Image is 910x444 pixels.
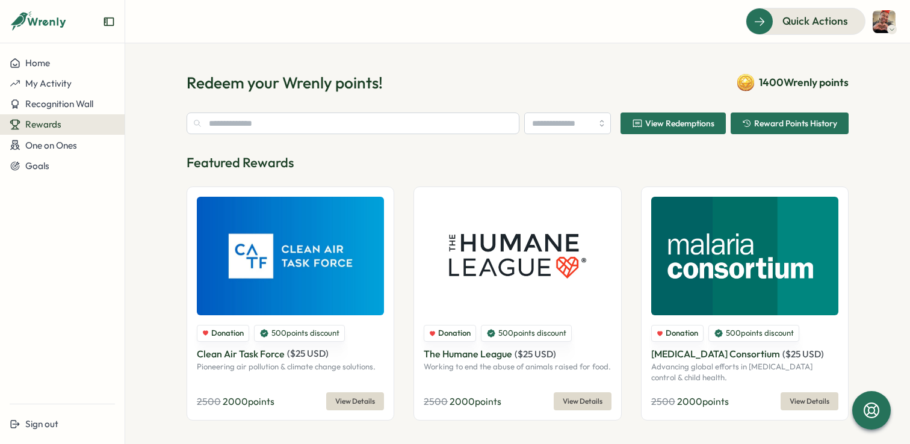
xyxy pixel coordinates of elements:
[666,328,698,339] span: Donation
[621,113,726,134] button: View Redemptions
[731,113,849,134] button: Reward Points History
[782,13,848,29] span: Quick Actions
[25,57,50,69] span: Home
[197,347,285,362] p: Clean Air Task Force
[25,140,77,151] span: One on Ones
[651,197,838,315] img: Malaria Consortium
[254,325,345,342] div: 500 points discount
[335,393,375,410] span: View Details
[211,328,244,339] span: Donation
[708,325,799,342] div: 500 points discount
[187,153,849,172] p: Featured Rewards
[782,348,824,360] span: ( $ 25 USD )
[197,395,221,407] span: 2500
[187,72,383,93] h1: Redeem your Wrenly points!
[25,78,72,89] span: My Activity
[754,119,837,128] span: Reward Points History
[677,395,729,407] span: 2000 points
[25,160,49,171] span: Goals
[651,362,838,383] p: Advancing global efforts in [MEDICAL_DATA] control & child health.
[424,197,611,315] img: The Humane League
[424,395,448,407] span: 2500
[197,197,384,315] img: Clean Air Task Force
[424,347,512,362] p: The Humane League
[25,119,61,130] span: Rewards
[438,328,471,339] span: Donation
[326,392,384,410] button: View Details
[103,16,115,28] button: Expand sidebar
[424,362,611,372] p: Working to end the abuse of animals raised for food.
[645,119,714,128] span: View Redemptions
[563,393,602,410] span: View Details
[554,392,611,410] button: View Details
[781,392,838,410] button: View Details
[746,8,865,34] button: Quick Actions
[287,348,329,359] span: ( $ 25 USD )
[481,325,572,342] div: 500 points discount
[197,362,384,372] p: Pioneering air pollution & climate change solutions.
[651,347,780,362] p: [MEDICAL_DATA] Consortium
[873,10,896,33] img: Cyndyl Harrison
[450,395,501,407] span: 2000 points
[515,348,556,360] span: ( $ 25 USD )
[25,98,93,109] span: Recognition Wall
[223,395,274,407] span: 2000 points
[25,418,58,430] span: Sign out
[790,393,829,410] span: View Details
[651,395,675,407] span: 2500
[759,75,849,90] span: 1400 Wrenly points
